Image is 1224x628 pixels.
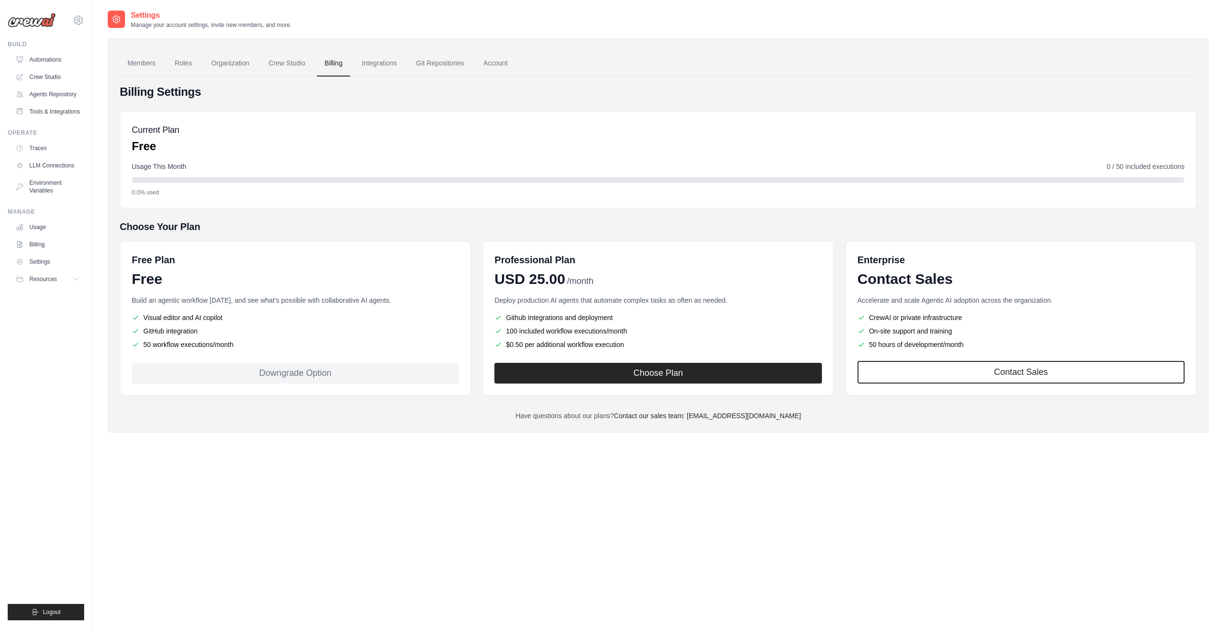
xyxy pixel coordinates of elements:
[12,175,84,198] a: Environment Variables
[120,411,1197,421] p: Have questions about our plans?
[29,275,57,283] span: Resources
[120,84,1197,100] h4: Billing Settings
[132,326,459,336] li: GitHub integration
[12,104,84,119] a: Tools & Integrations
[494,270,565,288] span: USD 25.00
[494,340,821,349] li: $0.50 per additional workflow execution
[494,313,821,322] li: Github Integrations and deployment
[132,340,459,349] li: 50 workflow executions/month
[132,123,179,137] h5: Current Plan
[494,295,821,305] p: Deploy production AI agents that automate complex tasks as often as needed.
[858,326,1185,336] li: On-site support and training
[567,275,593,288] span: /month
[354,51,404,77] a: Integrations
[858,253,1185,267] h6: Enterprise
[8,40,84,48] div: Build
[858,313,1185,322] li: CrewAI or private infrastructure
[8,208,84,216] div: Manage
[12,271,84,287] button: Resources
[12,158,84,173] a: LLM Connections
[858,340,1185,349] li: 50 hours of development/month
[494,253,575,267] h6: Professional Plan
[8,604,84,620] button: Logout
[132,363,459,384] div: Downgrade Option
[132,313,459,322] li: Visual editor and AI copilot
[12,69,84,85] a: Crew Studio
[132,139,179,154] p: Free
[1107,162,1185,171] span: 0 / 50 included executions
[858,295,1185,305] p: Accelerate and scale Agentic AI adoption across the organization.
[131,10,291,21] h2: Settings
[132,253,175,267] h6: Free Plan
[120,220,1197,233] h5: Choose Your Plan
[494,363,821,384] button: Choose Plan
[12,52,84,67] a: Automations
[858,270,1185,288] div: Contact Sales
[494,326,821,336] li: 100 included workflow executions/month
[476,51,516,77] a: Account
[132,189,159,196] span: 0.0% used
[132,295,459,305] p: Build an agentic workflow [DATE], and see what's possible with collaborative AI agents.
[317,51,350,77] a: Billing
[8,129,84,137] div: Operate
[203,51,257,77] a: Organization
[120,51,163,77] a: Members
[12,87,84,102] a: Agents Repository
[12,141,84,156] a: Traces
[132,162,186,171] span: Usage This Month
[858,361,1185,384] a: Contact Sales
[132,270,459,288] div: Free
[12,237,84,252] a: Billing
[408,51,472,77] a: Git Repositories
[614,412,801,420] a: Contact our sales team: [EMAIL_ADDRESS][DOMAIN_NAME]
[8,13,56,27] img: Logo
[43,608,61,616] span: Logout
[12,254,84,269] a: Settings
[167,51,200,77] a: Roles
[12,219,84,235] a: Usage
[261,51,313,77] a: Crew Studio
[131,21,291,29] p: Manage your account settings, invite new members, and more.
